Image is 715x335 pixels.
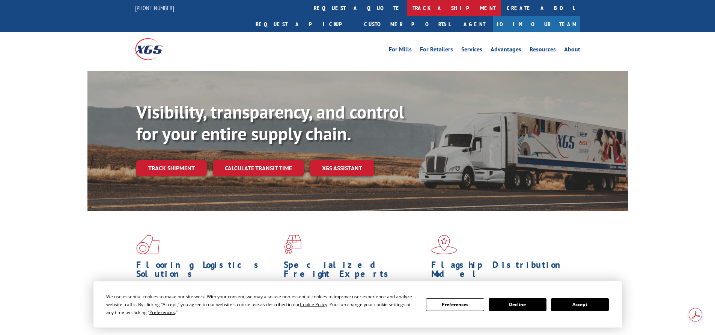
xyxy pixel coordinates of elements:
[431,235,457,254] img: xgs-icon-flagship-distribution-model-red
[530,47,556,55] a: Resources
[213,160,304,176] a: Calculate transit time
[135,4,174,12] a: [PHONE_NUMBER]
[564,47,580,55] a: About
[358,16,456,32] a: Customer Portal
[389,47,412,55] a: For Mills
[284,235,301,254] img: xgs-icon-focused-on-flooring-red
[431,260,573,282] h1: Flagship Distribution Model
[93,281,622,327] div: Cookie Consent Prompt
[136,160,207,176] a: Track shipment
[461,47,482,55] a: Services
[136,260,278,282] h1: Flooring Logistics Solutions
[250,16,358,32] a: Request a pickup
[420,47,453,55] a: For Retailers
[149,309,175,315] span: Preferences
[136,100,404,145] b: Visibility, transparency, and control for your entire supply chain.
[136,235,160,254] img: xgs-icon-total-supply-chain-intelligence-red
[456,16,493,32] a: Agent
[310,160,374,176] a: XGS ASSISTANT
[551,298,609,311] button: Accept
[426,298,484,311] button: Preferences
[284,260,426,282] h1: Specialized Freight Experts
[491,47,521,55] a: Advantages
[106,293,417,316] div: We use essential cookies to make our site work. With your consent, we may also use non-essential ...
[489,298,546,311] button: Decline
[300,301,327,308] span: Cookie Policy
[493,16,580,32] a: Join Our Team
